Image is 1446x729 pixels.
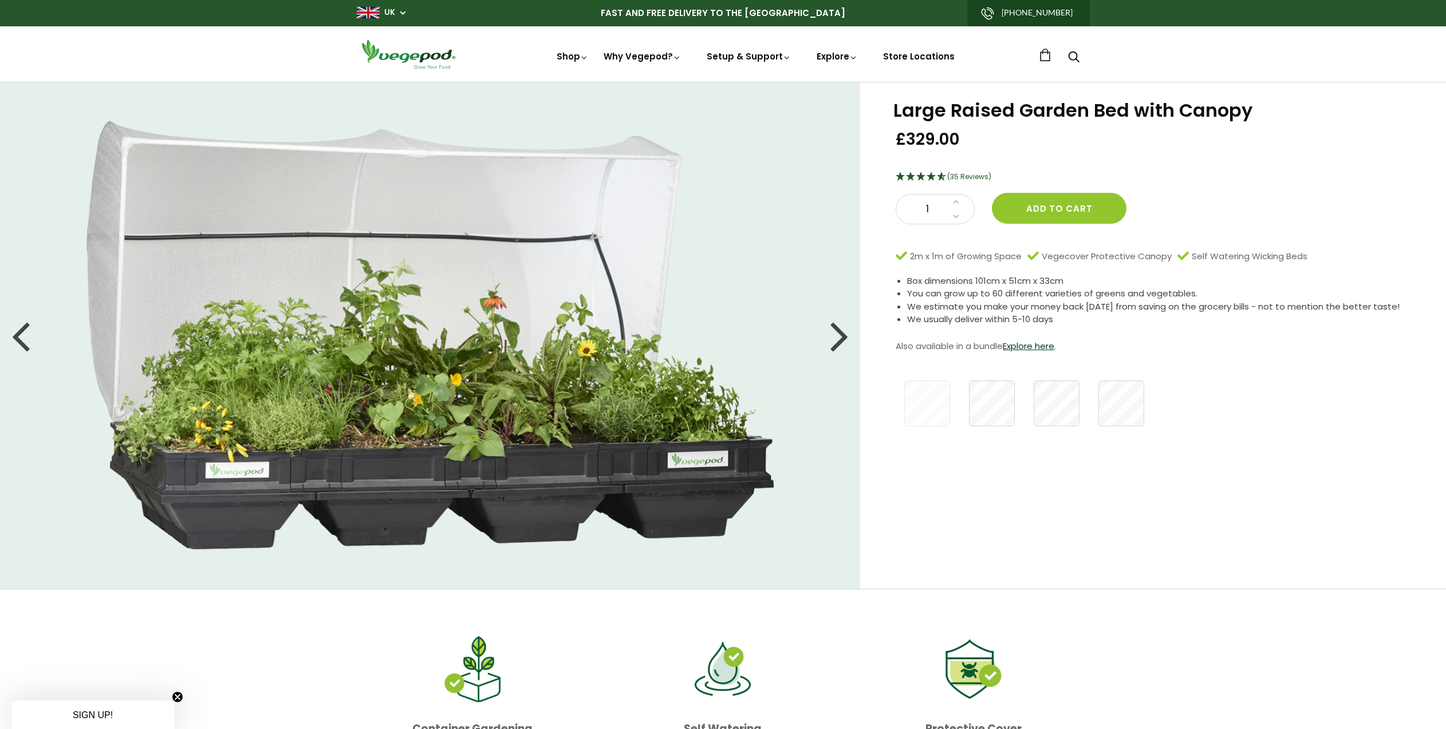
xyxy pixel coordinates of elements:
a: Store Locations [883,50,955,62]
span: Self Watering Wicking Beds [1192,250,1307,263]
a: UK [384,7,395,18]
p: Also available in a bundle . [896,338,1417,355]
img: Vegepod [357,38,460,70]
span: 1 [908,202,947,217]
a: Why Vegepod? [604,50,681,62]
a: Explore [817,50,858,62]
h1: Large Raised Garden Bed with Canopy [893,101,1417,120]
li: We usually deliver within 5-10 days [907,313,1417,326]
a: Decrease quantity by 1 [949,209,963,224]
div: 4.69 Stars - 35 [896,170,1417,185]
span: SIGN UP! [73,710,113,720]
div: SIGN UP!Close teaser [11,700,174,729]
img: gb_large.png [357,7,380,18]
a: Explore here [1003,340,1054,352]
a: Shop [557,50,589,62]
a: Setup & Support [707,50,791,62]
span: Vegecover Protective Canopy [1042,250,1172,263]
li: You can grow up to 60 different varieties of greens and vegetables. [907,287,1417,300]
span: £329.00 [896,129,960,150]
li: We estimate you make your money back [DATE] from saving on the grocery bills - not to mention the... [907,300,1417,314]
button: Add to cart [992,193,1126,224]
a: Increase quantity by 1 [949,195,963,209]
span: 2m x 1m of Growing Space [910,250,1022,263]
button: Close teaser [172,691,183,703]
span: (35 Reviews) [947,172,991,181]
img: Large Raised Garden Bed with Canopy [86,121,775,550]
a: Search [1068,52,1079,64]
li: Box dimensions 101cm x 51cm x 33cm [907,275,1417,288]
